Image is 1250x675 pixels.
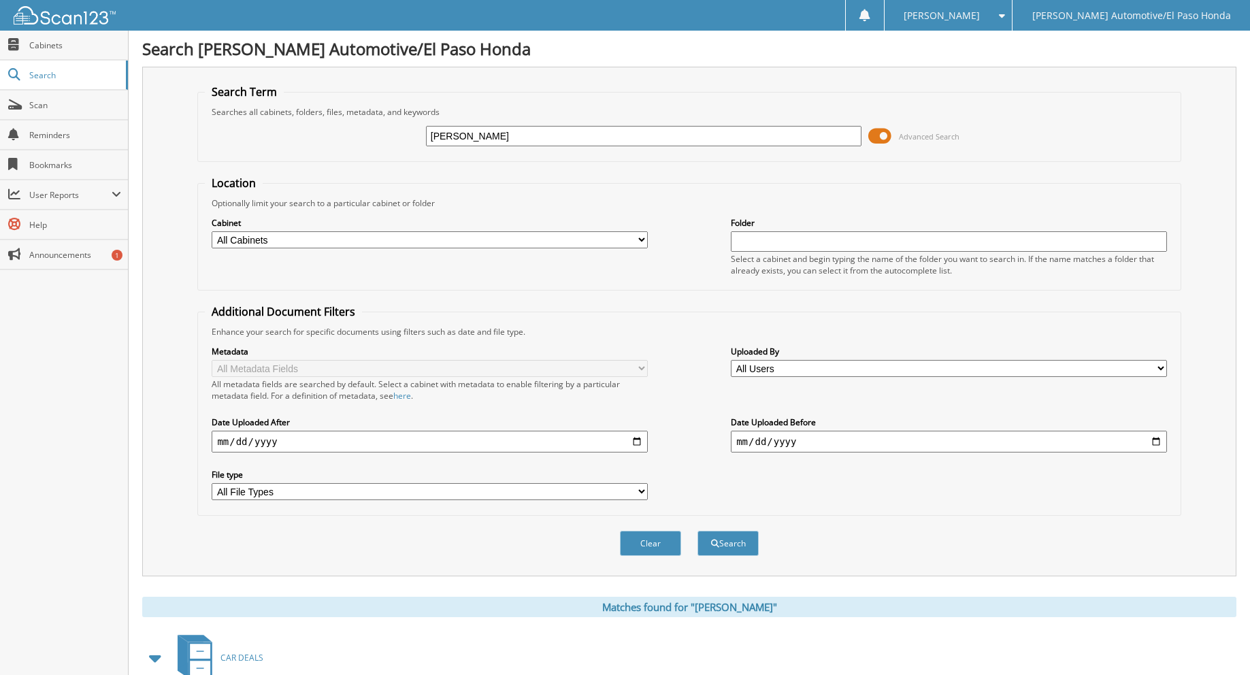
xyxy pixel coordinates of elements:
legend: Location [205,176,263,191]
input: end [731,431,1166,452]
h1: Search [PERSON_NAME] Automotive/El Paso Honda [142,37,1236,60]
label: File type [212,469,647,480]
div: All metadata fields are searched by default. Select a cabinet with metadata to enable filtering b... [212,378,647,401]
a: here [393,390,411,401]
span: Search [29,69,119,81]
span: Announcements [29,249,121,261]
div: Searches all cabinets, folders, files, metadata, and keywords [205,106,1173,118]
legend: Additional Document Filters [205,304,362,319]
span: Scan [29,99,121,111]
div: Optionally limit your search to a particular cabinet or folder [205,197,1173,209]
span: Help [29,219,121,231]
button: Clear [620,531,681,556]
button: Search [697,531,759,556]
label: Metadata [212,346,647,357]
span: Advanced Search [899,131,959,142]
label: Uploaded By [731,346,1166,357]
span: [PERSON_NAME] Automotive/El Paso Honda [1032,12,1231,20]
span: Cabinets [29,39,121,51]
label: Folder [731,217,1166,229]
input: start [212,431,647,452]
div: Matches found for "[PERSON_NAME]" [142,597,1236,617]
span: Bookmarks [29,159,121,171]
div: Enhance your search for specific documents using filters such as date and file type. [205,326,1173,337]
span: User Reports [29,189,112,201]
label: Date Uploaded Before [731,416,1166,428]
span: Reminders [29,129,121,141]
span: [PERSON_NAME] [904,12,980,20]
div: 1 [112,250,122,261]
span: CAR DEALS [220,652,263,663]
legend: Search Term [205,84,284,99]
img: scan123-logo-white.svg [14,6,116,24]
label: Date Uploaded After [212,416,647,428]
label: Cabinet [212,217,647,229]
div: Select a cabinet and begin typing the name of the folder you want to search in. If the name match... [731,253,1166,276]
